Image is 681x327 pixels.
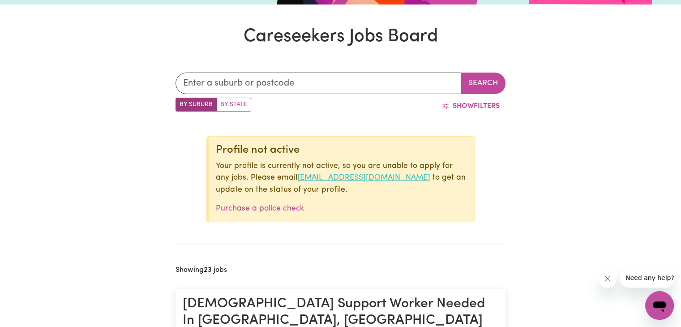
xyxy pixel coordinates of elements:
[461,73,505,94] button: Search
[297,174,430,181] a: [EMAIL_ADDRESS][DOMAIN_NAME]
[645,291,674,320] iframe: Button to launch messaging window
[204,267,212,274] b: 23
[176,98,217,112] label: Search by suburb/post code
[453,103,474,110] span: Show
[620,268,674,288] iframe: Message from company
[216,160,467,196] p: Your profile is currently not active, so you are unable to apply for any jobs. Please email to ge...
[216,98,251,112] label: Search by state
[176,73,461,94] input: Enter a suburb or postcode
[599,270,617,288] iframe: Close message
[436,98,505,115] button: ShowFilters
[216,205,304,212] a: Purchase a police check
[5,6,54,13] span: Need any help?
[216,144,467,157] div: Profile not active
[176,266,227,275] h2: Showing jobs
